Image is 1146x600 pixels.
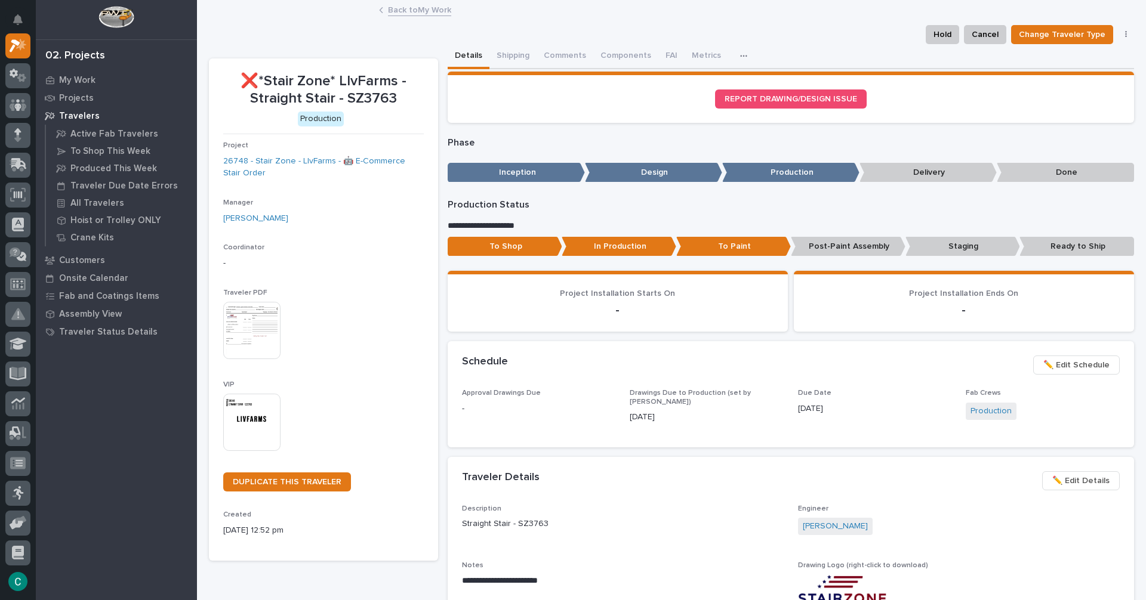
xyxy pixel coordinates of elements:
[462,403,616,415] p: -
[223,472,351,491] a: DUPLICATE THIS TRAVELER
[448,237,562,256] p: To Shop
[223,289,267,296] span: Traveler PDF
[630,411,784,423] p: [DATE]
[70,215,161,226] p: Hoist or Trolley ONLY
[1052,474,1110,488] span: ✏️ Edit Details
[966,389,1001,397] span: Fab Crews
[725,95,857,103] span: REPORT DRAWING/DESIGN ISSUE
[36,71,197,89] a: My Work
[59,255,105,266] p: Customers
[45,50,105,63] div: 02. Projects
[560,289,675,298] span: Project Installation Starts On
[926,25,959,44] button: Hold
[223,244,264,251] span: Coordinator
[223,155,424,180] a: 26748 - Stair Zone - LIvFarms - 🤖 E-Commerce Stair Order
[562,237,676,256] p: In Production
[585,163,722,183] p: Design
[59,273,128,284] p: Onsite Calendar
[630,389,751,405] span: Drawings Due to Production (set by [PERSON_NAME])
[70,198,124,209] p: All Travelers
[803,520,868,533] a: [PERSON_NAME]
[448,44,489,69] button: Details
[36,107,197,125] a: Travelers
[489,44,537,69] button: Shipping
[46,160,197,177] a: Produced This Week
[934,27,951,42] span: Hold
[388,2,451,16] a: Back toMy Work
[462,389,541,397] span: Approval Drawings Due
[36,323,197,341] a: Traveler Status Details
[909,289,1018,298] span: Project Installation Ends On
[70,146,150,157] p: To Shop This Week
[1042,471,1120,490] button: ✏️ Edit Details
[462,505,501,512] span: Description
[462,303,774,317] p: -
[46,125,197,142] a: Active Fab Travelers
[70,181,178,191] p: Traveler Due Date Errors
[298,112,344,126] div: Production
[798,562,928,569] span: Drawing Logo (right-click to download)
[36,287,197,305] a: Fab and Coatings Items
[5,569,30,594] button: users-avatar
[791,237,905,256] p: Post-Paint Assembly
[59,111,100,122] p: Travelers
[448,163,585,183] p: Inception
[722,163,860,183] p: Production
[70,233,114,243] p: Crane Kits
[59,327,158,338] p: Traveler Status Details
[685,44,728,69] button: Metrics
[1019,237,1134,256] p: Ready to Ship
[964,25,1006,44] button: Cancel
[223,381,235,388] span: VIP
[70,163,157,174] p: Produced This Week
[462,355,508,369] h2: Schedule
[59,291,159,302] p: Fab and Coatings Items
[36,305,197,323] a: Assembly View
[971,405,1012,417] a: Production
[808,303,1120,317] p: -
[658,44,685,69] button: FAI
[223,199,253,206] span: Manager
[5,7,30,32] button: Notifications
[223,212,288,225] a: [PERSON_NAME]
[1011,25,1113,44] button: Change Traveler Type
[36,89,197,107] a: Projects
[676,237,791,256] p: To Paint
[448,199,1135,211] p: Production Status
[15,14,30,33] div: Notifications
[59,309,122,320] p: Assembly View
[223,73,424,107] p: ❌*Stair Zone* LIvFarms - Straight Stair - SZ3763
[70,129,158,140] p: Active Fab Travelers
[36,251,197,269] a: Customers
[1033,355,1120,375] button: ✏️ Edit Schedule
[1043,358,1110,372] span: ✏️ Edit Schedule
[1019,27,1105,42] span: Change Traveler Type
[223,257,424,270] p: -
[46,194,197,211] a: All Travelers
[462,562,483,569] span: Notes
[593,44,658,69] button: Components
[972,27,999,42] span: Cancel
[59,93,94,104] p: Projects
[223,524,424,537] p: [DATE] 12:52 pm
[448,137,1135,149] p: Phase
[59,75,95,86] p: My Work
[233,478,341,486] span: DUPLICATE THIS TRAVELER
[905,237,1020,256] p: Staging
[36,269,197,287] a: Onsite Calendar
[715,89,867,109] a: REPORT DRAWING/DESIGN ISSUE
[997,163,1134,183] p: Done
[798,389,831,397] span: Due Date
[537,44,593,69] button: Comments
[860,163,997,183] p: Delivery
[46,143,197,159] a: To Shop This Week
[46,229,197,246] a: Crane Kits
[46,212,197,228] a: Hoist or Trolley ONLY
[798,505,828,512] span: Engineer
[223,511,251,518] span: Created
[46,177,197,194] a: Traveler Due Date Errors
[223,142,248,149] span: Project
[98,6,134,28] img: Workspace Logo
[462,471,540,484] h2: Traveler Details
[462,518,784,530] p: Straight Stair - SZ3763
